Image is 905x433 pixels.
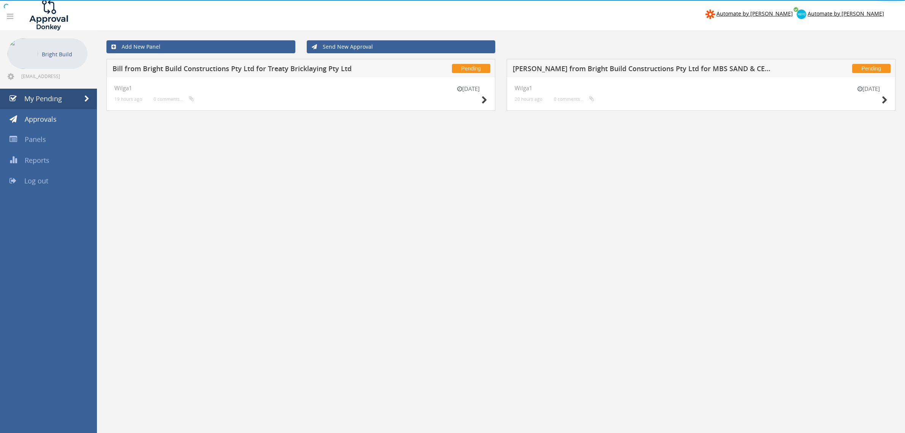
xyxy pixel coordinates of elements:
[114,96,142,102] small: 19 hours ago
[25,156,49,165] span: Reports
[449,85,487,93] small: [DATE]
[705,10,715,19] img: zapier-logomark.png
[797,10,806,19] img: xero-logo.png
[42,49,84,59] p: Bright Build
[716,10,793,17] span: Automate by [PERSON_NAME]
[25,135,46,144] span: Panels
[307,40,496,53] a: Send New Approval
[515,85,888,91] h4: Wilga1
[106,40,295,53] a: Add New Panel
[24,94,62,103] span: My Pending
[113,65,376,75] h5: Bill from Bright Build Constructions Pty Ltd for Treaty Bricklaying Pty Ltd
[513,65,777,75] h5: [PERSON_NAME] from Bright Build Constructions Pty Ltd for MBS SAND & CEMENT
[24,176,48,185] span: Log out
[808,10,884,17] span: Automate by [PERSON_NAME]
[515,96,542,102] small: 20 hours ago
[114,85,487,91] h4: Wilga1
[21,73,86,79] span: [EMAIL_ADDRESS][DOMAIN_NAME]
[554,96,594,102] small: 0 comments...
[850,85,888,93] small: [DATE]
[452,64,490,73] span: Pending
[852,64,891,73] span: Pending
[154,96,194,102] small: 0 comments...
[25,115,57,124] span: Approvals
